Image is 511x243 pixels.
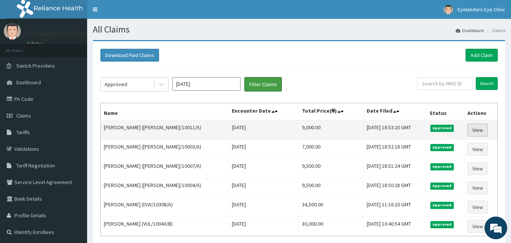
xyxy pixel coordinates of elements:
[430,125,454,132] span: Approved
[444,5,453,14] img: User Image
[244,77,282,91] button: Filter Claims
[105,80,127,88] div: Approved
[364,178,426,198] td: [DATE] 18:50:28 GMT
[16,79,41,86] span: Dashboard
[464,103,498,121] th: Actions
[467,124,488,136] a: View
[364,198,426,217] td: [DATE] 11:16:20 GMT
[364,217,426,236] td: [DATE] 10:40:54 GMT
[456,27,484,34] a: Dashboard
[458,6,505,13] span: Eyelanders Eye Clinic
[467,162,488,175] a: View
[16,112,31,119] span: Claims
[430,144,454,151] span: Approved
[27,41,45,46] a: Online
[299,178,364,198] td: 9,500.00
[364,140,426,159] td: [DATE] 18:52:18 GMT
[101,103,229,121] th: Name
[426,103,464,121] th: Status
[101,217,229,236] td: [PERSON_NAME] (VUL/10040/B)
[101,140,229,159] td: [PERSON_NAME] ([PERSON_NAME]/10003/A)
[228,120,298,140] td: [DATE]
[228,140,298,159] td: [DATE]
[228,198,298,217] td: [DATE]
[4,23,21,40] img: User Image
[417,77,473,90] input: Search by HMO ID
[93,25,505,34] h1: All Claims
[430,221,454,228] span: Approved
[101,120,229,140] td: [PERSON_NAME] ([PERSON_NAME]/10011/A)
[101,198,229,217] td: [PERSON_NAME] (ISW/10308/A)
[16,129,30,136] span: Tariffs
[430,202,454,209] span: Approved
[16,62,55,69] span: Switch Providers
[228,178,298,198] td: [DATE]
[476,77,498,90] input: Search
[101,178,229,198] td: [PERSON_NAME] ([PERSON_NAME]/10004/A)
[299,198,364,217] td: 34,500.00
[364,159,426,178] td: [DATE] 18:51:24 GMT
[430,163,454,170] span: Approved
[172,77,241,91] input: Select Month and Year
[467,143,488,156] a: View
[101,159,229,178] td: [PERSON_NAME] ([PERSON_NAME]/10007/A)
[299,120,364,140] td: 9,000.00
[228,159,298,178] td: [DATE]
[299,140,364,159] td: 7,000.00
[364,120,426,140] td: [DATE] 18:53:20 GMT
[27,31,89,37] p: Eyelanders Eye Clinic
[100,49,159,62] button: Download Paid Claims
[467,220,488,233] a: View
[299,217,364,236] td: 30,000.00
[467,201,488,214] a: View
[467,181,488,194] a: View
[16,162,55,169] span: Tariff Negotiation
[299,103,364,121] th: Total Price(₦)
[228,217,298,236] td: [DATE]
[430,183,454,189] span: Approved
[299,159,364,178] td: 9,500.00
[228,103,298,121] th: Encounter Date
[364,103,426,121] th: Date Filed
[484,27,505,34] li: Claims
[466,49,498,62] a: Add Claim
